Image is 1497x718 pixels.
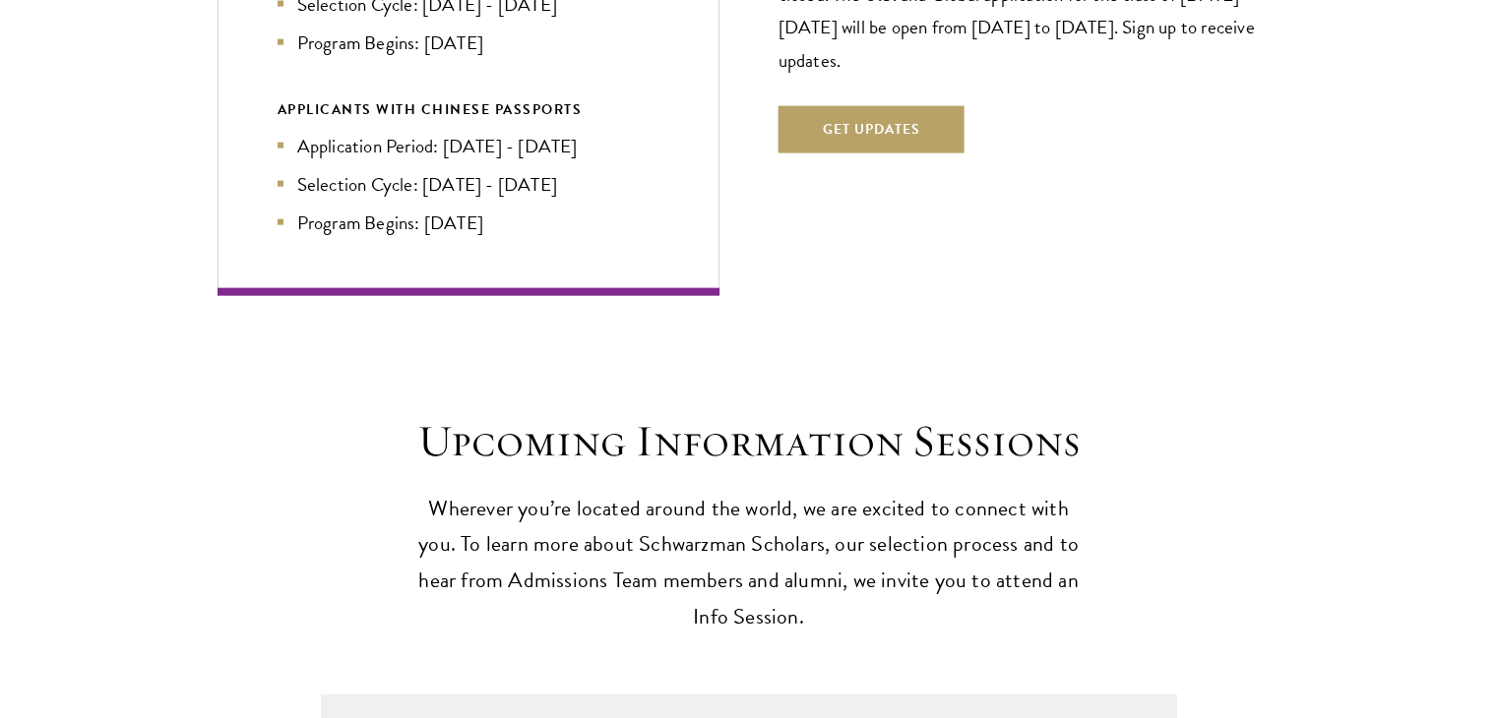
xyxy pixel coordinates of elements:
[278,209,659,237] li: Program Begins: [DATE]
[409,491,1089,636] p: Wherever you’re located around the world, we are excited to connect with you. To learn more about...
[779,106,965,153] button: Get Updates
[409,414,1089,469] h2: Upcoming Information Sessions
[278,132,659,160] li: Application Period: [DATE] - [DATE]
[278,170,659,199] li: Selection Cycle: [DATE] - [DATE]
[278,29,659,57] li: Program Begins: [DATE]
[278,97,659,122] div: APPLICANTS WITH CHINESE PASSPORTS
